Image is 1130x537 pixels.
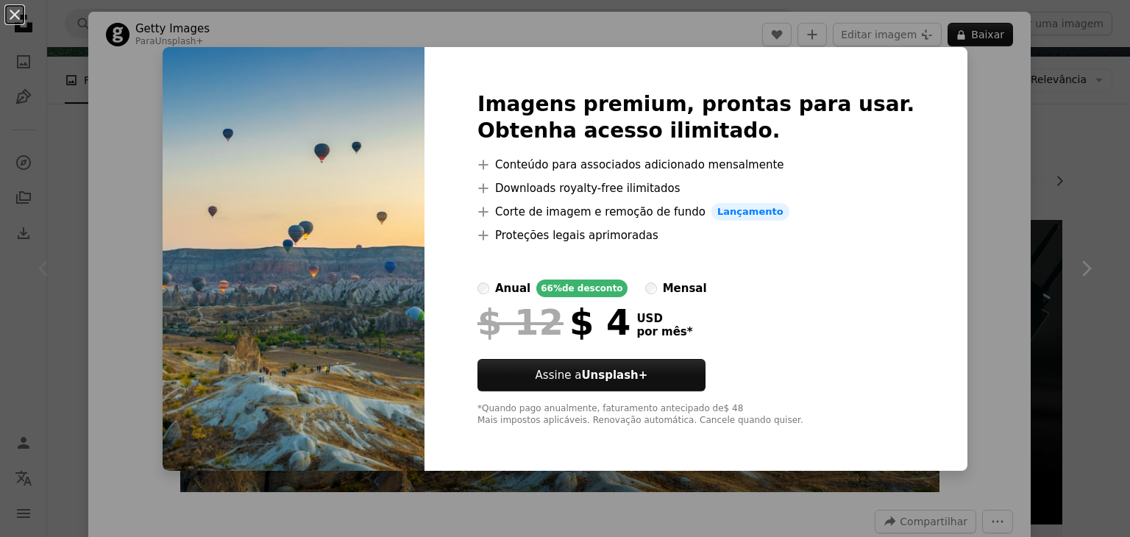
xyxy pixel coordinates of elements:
strong: Unsplash+ [581,369,647,382]
div: $ 4 [477,303,630,341]
input: mensal [645,282,657,294]
input: anual66%de desconto [477,282,489,294]
img: premium_photo-1661963652315-d5a9d26637dd [163,47,424,471]
h2: Imagens premium, prontas para usar. Obtenha acesso ilimitado. [477,91,914,144]
li: Downloads royalty-free ilimitados [477,179,914,197]
li: Corte de imagem e remoção de fundo [477,203,914,221]
div: mensal [663,280,707,297]
span: $ 12 [477,303,564,341]
div: *Quando pago anualmente, faturamento antecipado de $ 48 Mais impostos aplicáveis. Renovação autom... [477,403,914,427]
span: USD [636,312,692,325]
div: 66% de desconto [536,280,627,297]
span: Lançamento [711,203,789,221]
li: Proteções legais aprimoradas [477,227,914,244]
li: Conteúdo para associados adicionado mensalmente [477,156,914,174]
span: por mês * [636,325,692,338]
button: Assine aUnsplash+ [477,359,706,391]
div: anual [495,280,530,297]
